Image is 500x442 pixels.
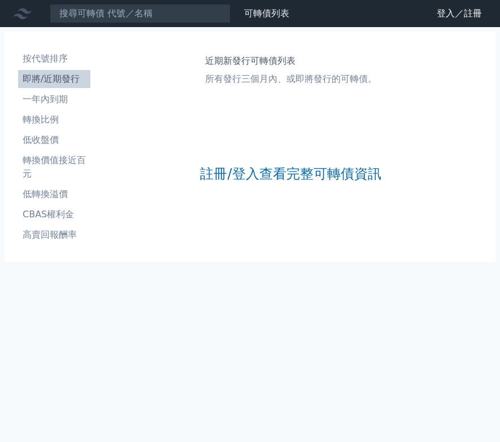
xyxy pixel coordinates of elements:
a: 轉換比例 [18,111,90,129]
a: 即將/近期發行 [18,70,90,88]
li: CBAS權利金 [18,208,90,221]
a: 低轉換溢價 [18,185,90,203]
li: 轉換價值接近百元 [18,154,90,181]
a: CBAS權利金 [18,205,90,224]
h1: 近期新發行可轉債列表 [205,54,377,68]
a: 低收盤價 [18,131,90,149]
li: 轉換比例 [18,113,90,126]
li: 即將/近期發行 [18,72,90,86]
li: 低轉換溢價 [18,187,90,201]
li: 低收盤價 [18,133,90,147]
a: 按代號排序 [18,50,90,68]
a: 一年內到期 [18,90,90,108]
p: 所有發行三個月內、或即將發行的可轉債。 [205,72,377,86]
li: 一年內到期 [18,93,90,106]
a: 高賣回報酬率 [18,226,90,244]
a: 登入／註冊 [428,5,491,23]
li: 按代號排序 [18,52,90,65]
a: 轉換價值接近百元 [18,151,90,183]
a: 註冊/登入查看完整可轉債資訊 [200,165,381,183]
li: 高賣回報酬率 [18,228,90,242]
a: 可轉債列表 [244,8,289,19]
input: 搜尋可轉債 代號／名稱 [50,4,231,23]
